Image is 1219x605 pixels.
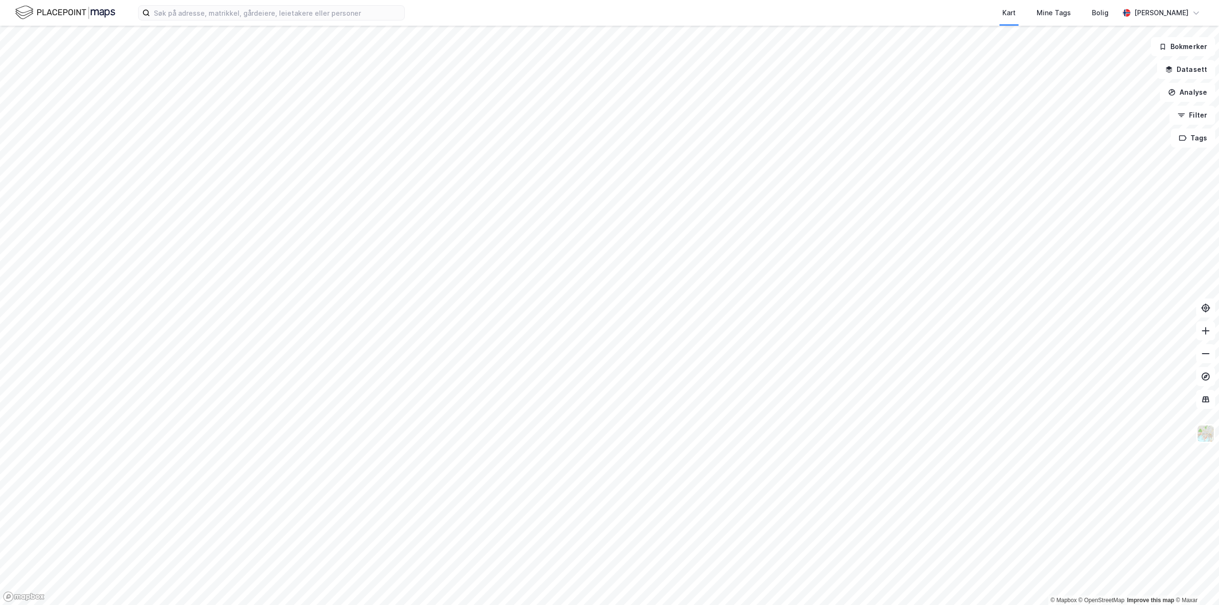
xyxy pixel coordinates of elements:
[1002,7,1016,19] div: Kart
[150,6,404,20] input: Søk på adresse, matrikkel, gårdeiere, leietakere eller personer
[1169,106,1215,125] button: Filter
[3,591,45,602] a: Mapbox homepage
[1037,7,1071,19] div: Mine Tags
[1171,129,1215,148] button: Tags
[1151,37,1215,56] button: Bokmerker
[1050,597,1077,604] a: Mapbox
[1134,7,1189,19] div: [PERSON_NAME]
[15,4,115,21] img: logo.f888ab2527a4732fd821a326f86c7f29.svg
[1092,7,1109,19] div: Bolig
[1197,425,1215,443] img: Z
[1079,597,1125,604] a: OpenStreetMap
[1157,60,1215,79] button: Datasett
[1127,597,1174,604] a: Improve this map
[1171,559,1219,605] iframe: Chat Widget
[1160,83,1215,102] button: Analyse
